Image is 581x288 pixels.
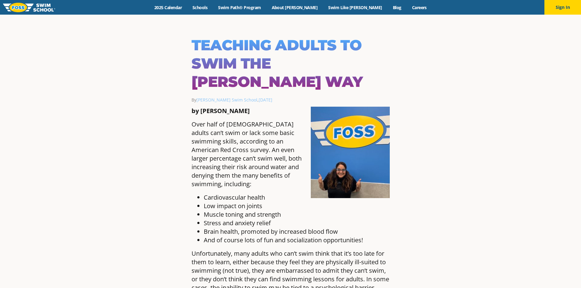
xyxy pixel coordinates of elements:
[266,5,323,10] a: About [PERSON_NAME]
[257,97,272,103] span: ,
[192,97,257,103] span: By
[204,193,390,202] li: Cardiovascular health
[192,36,390,91] h1: Teaching Adults to Swim the [PERSON_NAME] Way
[259,97,272,103] a: [DATE]
[407,5,432,10] a: Careers
[192,120,390,188] p: Over half of [DEMOGRAPHIC_DATA] adults can’t swim or lack some basic swimming skills, according t...
[3,3,55,12] img: FOSS Swim School Logo
[204,227,390,236] li: Brain health, promoted by increased blood flow
[196,97,257,103] a: [PERSON_NAME] Swim School
[204,202,390,210] li: Low impact on joints
[204,236,390,244] li: And of course lots of fun and socialization opportunities!
[187,5,213,10] a: Schools
[387,5,407,10] a: Blog
[204,219,390,227] li: Stress and anxiety relief
[192,107,250,115] strong: by [PERSON_NAME]
[213,5,266,10] a: Swim Path® Program
[323,5,388,10] a: Swim Like [PERSON_NAME]
[149,5,187,10] a: 2025 Calendar
[204,210,390,219] li: Muscle toning and strength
